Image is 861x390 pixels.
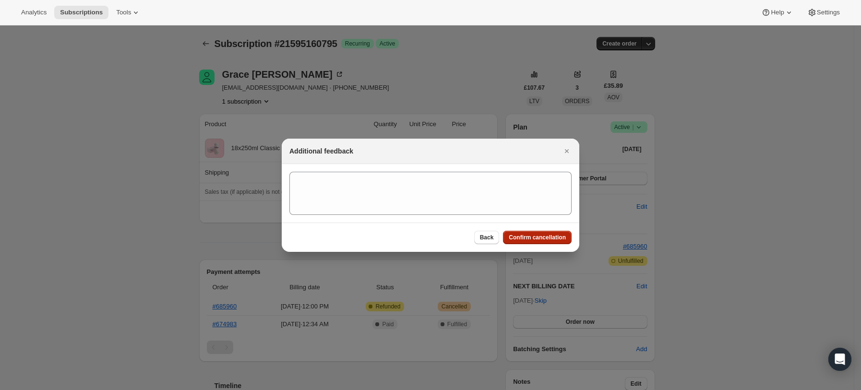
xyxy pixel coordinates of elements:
[289,146,353,156] h2: Additional feedback
[503,231,572,244] button: Confirm cancellation
[509,234,566,241] span: Confirm cancellation
[801,6,846,19] button: Settings
[771,9,784,16] span: Help
[560,144,574,158] button: Close
[480,234,494,241] span: Back
[116,9,131,16] span: Tools
[54,6,108,19] button: Subscriptions
[755,6,799,19] button: Help
[15,6,52,19] button: Analytics
[110,6,146,19] button: Tools
[474,231,500,244] button: Back
[828,348,851,371] div: Open Intercom Messenger
[21,9,47,16] span: Analytics
[60,9,103,16] span: Subscriptions
[817,9,840,16] span: Settings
